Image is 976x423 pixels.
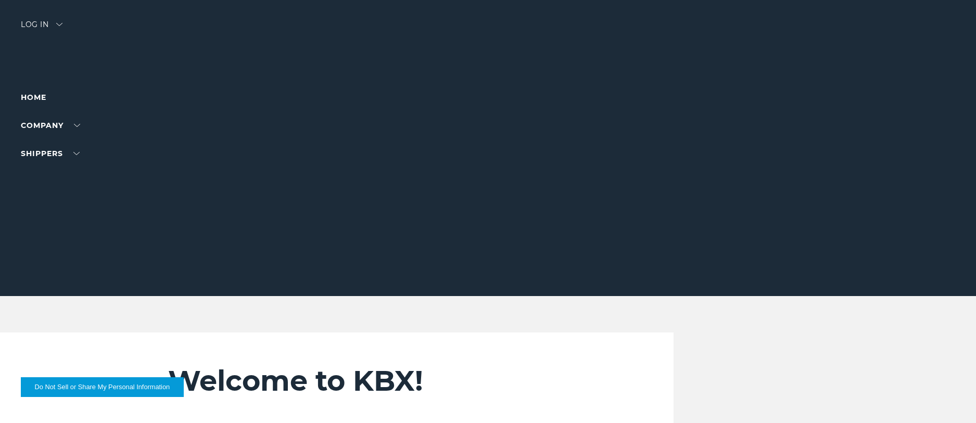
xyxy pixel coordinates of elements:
button: Do Not Sell or Share My Personal Information [21,377,184,397]
div: Log in [21,21,62,36]
a: Carriers [21,177,80,186]
a: Home [21,93,46,102]
h2: Welcome to KBX! [168,364,607,398]
a: Company [21,121,80,130]
img: kbx logo [449,21,527,67]
a: SHIPPERS [21,149,80,158]
img: arrow [56,23,62,26]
